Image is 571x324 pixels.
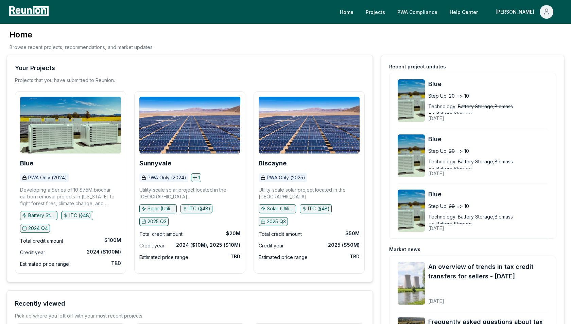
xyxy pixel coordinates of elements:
div: Technology: [428,213,456,220]
div: Step Up: [428,147,448,155]
button: Battery Storage [20,211,57,220]
p: PWA Only (2025) [267,174,305,181]
img: Blue [398,79,425,122]
b: Sunnyvale [139,160,171,167]
img: Blue [20,97,121,153]
b: Biscayne [259,160,287,167]
img: Blue [398,134,425,177]
div: Step Up: [428,92,448,99]
p: 2025 Q3 [267,218,286,225]
div: Technology: [428,158,456,165]
a: Help Center [444,5,483,19]
div: [DATE] [428,293,548,305]
div: TBD [230,253,240,260]
p: Projects that you have submitted to Reunion. [15,77,115,84]
div: [DATE] [428,165,539,177]
button: 2024 Q4 [20,224,50,233]
div: $20M [226,230,240,237]
span: => 10 [456,202,469,210]
p: ITC (§48) [308,205,330,212]
p: Browse recent projects, recommendations, and market updates. [10,44,154,51]
div: Market news [389,246,420,253]
a: Blue [20,160,33,167]
a: An overview of trends in tax credit transfers for sellers - [DATE] [428,262,548,281]
p: Developing a Series of 10 $75M biochar carbon removal projects in [US_STATE] to fight forest fire... [20,187,121,207]
div: Total credit amount [259,230,302,238]
p: ITC (§48) [189,205,210,212]
img: Biscayne [259,97,360,153]
button: 2025 Q3 [259,217,288,226]
img: Blue [398,190,425,232]
button: Solar (Utility) [139,204,177,213]
div: Your Projects [15,63,55,73]
p: PWA Only (2024) [28,174,67,181]
div: Recently viewed [15,299,65,308]
div: 2024 ($100M) [87,248,121,255]
a: Blue [428,79,548,89]
button: [PERSON_NAME] [490,5,559,19]
span: 20 [449,92,455,99]
button: 1 [191,173,201,182]
span: 20 [449,202,455,210]
div: Credit year [259,242,284,250]
div: [PERSON_NAME] [496,5,537,19]
div: [DATE] [428,220,539,232]
a: Biscayne [259,160,287,167]
div: Total credit amount [20,237,63,245]
p: 2025 Q3 [148,218,167,225]
div: $100M [104,237,121,244]
p: Utility-scale solar project located in the [GEOGRAPHIC_DATA]. [139,187,240,200]
span: 20 [449,147,455,155]
h3: Home [10,29,154,40]
nav: Main [334,5,564,19]
span: Battery Storage,Biomass [458,213,513,220]
p: 2024 Q4 [28,225,48,232]
button: Solar (Utility) [259,204,296,213]
img: An overview of trends in tax credit transfers for sellers - October 2025 [398,262,425,305]
a: Blue [428,190,548,199]
div: Credit year [20,248,45,257]
p: ITC (§48) [69,212,91,219]
button: 2025 Q3 [139,217,169,226]
div: Estimated price range [20,260,69,268]
p: PWA Only (2024) [148,174,186,181]
p: Solar (Utility) [148,205,175,212]
p: Utility-scale solar project located in the [GEOGRAPHIC_DATA]. [259,187,360,200]
a: Home [334,5,359,19]
span: Battery Storage,Biomass [458,103,513,110]
div: $50M [345,230,360,237]
div: Pick up where you left off with your most recent projects. [15,312,143,319]
div: 2024 ($10M), 2025 ($10M) [176,242,240,248]
div: TBD [350,253,360,260]
p: Battery Storage [28,212,55,219]
span: Battery Storage,Biomass [458,158,513,165]
div: [DATE] [428,110,539,122]
div: Estimated price range [259,253,308,261]
span: => 10 [456,92,469,99]
div: 2025 ($50M) [328,242,360,248]
div: Technology: [428,103,456,110]
a: Sunnyvale [139,160,171,167]
div: Credit year [139,242,165,250]
div: TBD [111,260,121,267]
div: Step Up: [428,202,448,210]
span: => 10 [456,147,469,155]
a: PWA Compliance [392,5,443,19]
a: Projects [360,5,391,19]
p: Solar (Utility) [267,205,294,212]
a: Blue [428,134,548,144]
div: Estimated price range [139,253,188,261]
img: Sunnyvale [139,97,240,153]
div: Recent project updates [389,63,446,70]
div: Total credit amount [139,230,183,238]
b: Blue [20,160,33,167]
